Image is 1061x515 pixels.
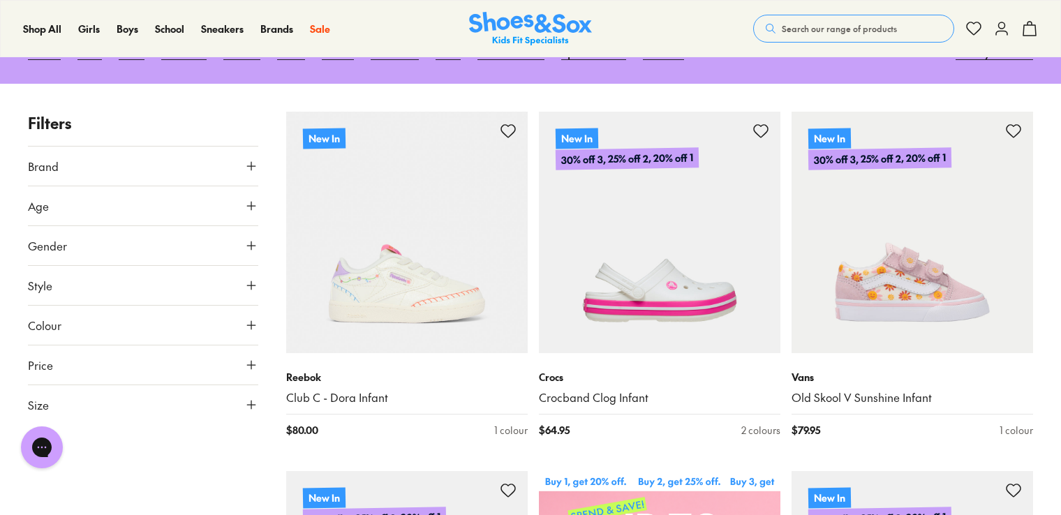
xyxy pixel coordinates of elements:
[539,390,780,405] a: Crocband Clog Infant
[792,370,1033,385] p: Vans
[28,158,59,174] span: Brand
[303,487,346,508] p: New In
[28,277,52,294] span: Style
[310,22,330,36] a: Sale
[28,112,258,135] p: Filters
[78,22,100,36] a: Girls
[28,396,49,413] span: Size
[556,147,699,170] p: 30% off 3, 25% off 2, 20% off 1
[808,487,851,508] p: New In
[23,22,61,36] a: Shop All
[469,12,592,46] a: Shoes & Sox
[28,345,258,385] button: Price
[494,423,528,438] div: 1 colour
[201,22,244,36] a: Sneakers
[539,112,780,353] a: New In30% off 3, 25% off 2, 20% off 1
[28,385,258,424] button: Size
[1000,423,1033,438] div: 1 colour
[286,423,318,438] span: $ 80.00
[117,22,138,36] a: Boys
[741,423,780,438] div: 2 colours
[155,22,184,36] a: School
[28,306,258,345] button: Colour
[286,390,528,405] a: Club C - Dora Infant
[28,317,61,334] span: Colour
[260,22,293,36] a: Brands
[792,423,820,438] span: $ 79.95
[28,266,258,305] button: Style
[28,147,258,186] button: Brand
[286,370,528,385] p: Reebok
[14,421,70,473] iframe: Gorgias live chat messenger
[808,128,851,149] p: New In
[556,128,598,149] p: New In
[792,112,1033,353] a: New In30% off 3, 25% off 2, 20% off 1
[753,15,954,43] button: Search our range of products
[539,423,570,438] span: $ 64.95
[28,357,53,373] span: Price
[782,22,897,35] span: Search our range of products
[469,12,592,46] img: SNS_Logo_Responsive.svg
[286,112,528,353] a: New In
[28,197,49,214] span: Age
[28,186,258,225] button: Age
[808,147,951,170] p: 30% off 3, 25% off 2, 20% off 1
[28,237,67,254] span: Gender
[303,128,346,149] p: New In
[792,390,1033,405] a: Old Skool V Sunshine Infant
[539,370,780,385] p: Crocs
[28,226,258,265] button: Gender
